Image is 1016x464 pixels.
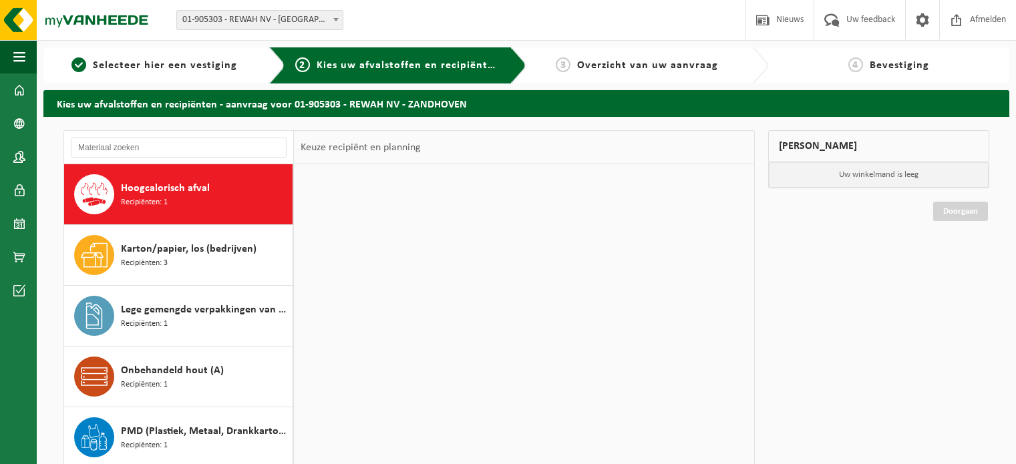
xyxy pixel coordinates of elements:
span: Lege gemengde verpakkingen van gevaarlijke stoffen [121,302,289,318]
span: 2 [295,57,310,72]
span: Recipiënten: 1 [121,196,168,209]
span: Hoogcalorisch afval [121,180,210,196]
a: Doorgaan [933,202,988,221]
span: Overzicht van uw aanvraag [577,60,718,71]
button: Karton/papier, los (bedrijven) Recipiënten: 3 [64,225,293,286]
a: 1Selecteer hier een vestiging [50,57,259,73]
span: Onbehandeld hout (A) [121,363,224,379]
span: 3 [556,57,570,72]
span: 1 [71,57,86,72]
span: 01-905303 - REWAH NV - ZANDHOVEN [176,10,343,30]
button: Lege gemengde verpakkingen van gevaarlijke stoffen Recipiënten: 1 [64,286,293,346]
p: Uw winkelmand is leeg [769,162,989,188]
span: Bevestiging [870,60,929,71]
button: Hoogcalorisch afval Recipiënten: 1 [64,164,293,225]
span: 01-905303 - REWAH NV - ZANDHOVEN [177,11,343,29]
span: PMD (Plastiek, Metaal, Drankkartons) (bedrijven) [121,423,289,439]
span: Selecteer hier een vestiging [93,60,237,71]
span: Recipiënten: 1 [121,439,168,452]
button: Onbehandeld hout (A) Recipiënten: 1 [64,346,293,407]
span: 4 [848,57,863,72]
span: Recipiënten: 3 [121,257,168,270]
h2: Kies uw afvalstoffen en recipiënten - aanvraag voor 01-905303 - REWAH NV - ZANDHOVEN [43,90,1009,116]
input: Materiaal zoeken [71,138,287,158]
span: Recipiënten: 1 [121,379,168,391]
div: [PERSON_NAME] [768,130,990,162]
span: Kies uw afvalstoffen en recipiënten [317,60,500,71]
span: Recipiënten: 1 [121,318,168,330]
span: Karton/papier, los (bedrijven) [121,241,257,257]
div: Keuze recipiënt en planning [294,131,428,164]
